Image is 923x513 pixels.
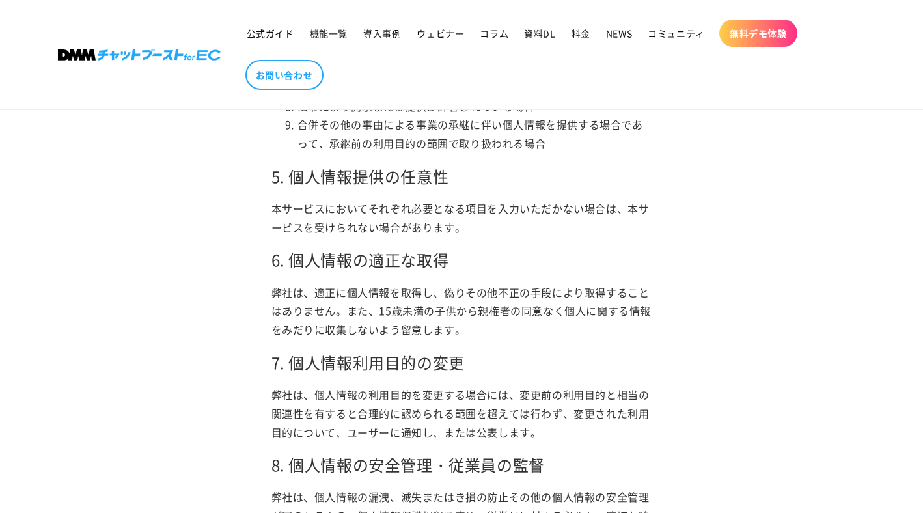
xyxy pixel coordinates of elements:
[598,20,640,47] a: NEWS
[572,27,590,39] span: 料金
[245,60,324,90] a: お問い合わせ
[58,49,221,61] img: 株式会社DMM Boost
[606,27,632,39] span: NEWS
[247,27,294,39] span: 公式ガイド
[271,249,652,270] h2: 6. 個人情報の適正な取得
[271,385,652,441] p: 弊社は、個人情報の利用目的を変更する場合には、変更前の利用目的と相当の関連性を有すると合理的に認められる範囲を超えては行わず、変更された利用目的について、ユーザーに通知し、または公表します。
[480,27,508,39] span: コラム
[516,20,563,47] a: 資料DL
[524,27,555,39] span: 資料DL
[239,20,302,47] a: 公式ガイド
[297,115,652,153] li: 合併その他の事由による事業の承継に伴い個人情報を提供する場合であって、承継前の利用目的の範囲で取り扱われる場合
[271,199,652,237] p: 本サービスにおいてそれぞれ必要となる項目を入力いただかない場合は、本サービスを受けられない場合があります。
[271,166,652,186] h2: 5. 個人情報提供の任意性
[363,27,401,39] span: 導入事例
[417,27,464,39] span: ウェビナー
[302,20,355,47] a: 機能一覧
[719,20,797,47] a: 無料デモ体験
[564,20,598,47] a: 料金
[271,454,652,475] h2: 8. 個人情報の安全管理・従業員の監督
[256,69,313,81] span: お問い合わせ
[648,27,705,39] span: コミュニティ
[730,27,787,39] span: 無料デモ体験
[409,20,472,47] a: ウェビナー
[271,283,652,339] p: 弊社は、適正に個人情報を取得し、偽りその他不正の手段により取得することはありません。また、15歳未満の子供から親権者の同意なく個人に関する情報をみだりに収集しないよう留意します。
[310,27,348,39] span: 機能一覧
[355,20,409,47] a: 導入事例
[472,20,516,47] a: コラム
[271,352,652,372] h2: 7. 個人情報利用目的の変更
[640,20,713,47] a: コミュニティ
